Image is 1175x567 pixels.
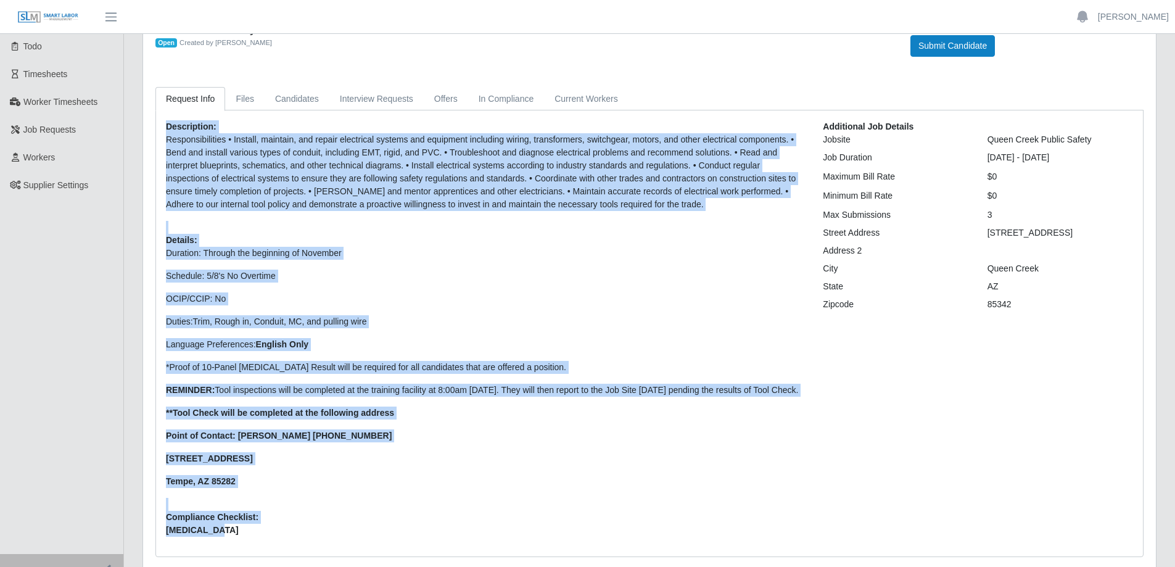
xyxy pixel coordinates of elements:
[166,270,804,283] p: Schedule: 5/8's No Overtime
[814,170,978,183] div: Maximum Bill Rate
[23,41,42,51] span: Todo
[166,431,392,441] strong: Point of Contact: [PERSON_NAME] [PHONE_NUMBER]
[544,87,628,111] a: Current Workers
[166,384,804,397] p: Tool inspections will be completed at the training facility at 8:00am [DATE]. They will then repo...
[166,361,804,374] p: *Proof of 10-Panel [MEDICAL_DATA] Result will be required for all candidates that are offered a p...
[166,385,215,395] strong: REMINDER:
[166,292,804,305] p: OCIP/CCIP: No
[978,262,1142,275] div: Queen Creek
[166,315,804,328] p: Duties:
[978,298,1142,311] div: 85342
[814,151,978,164] div: Job Duration
[166,338,804,351] p: Language Preferences:
[978,226,1142,239] div: [STREET_ADDRESS]
[166,476,236,486] strong: Tempe, AZ 85282
[823,122,913,131] b: Additional Job Details
[978,151,1142,164] div: [DATE] - [DATE]
[225,87,265,111] a: Files
[166,512,258,522] b: Compliance Checklist:
[166,524,804,537] span: [MEDICAL_DATA]
[814,226,978,239] div: Street Address
[23,97,97,107] span: Worker Timesheets
[814,280,978,293] div: State
[910,35,995,57] button: Submit Candidate
[814,298,978,311] div: Zipcode
[978,189,1142,202] div: $0
[978,209,1142,221] div: 3
[166,235,197,245] b: Details:
[166,408,394,418] strong: **Tool Check will be completed at the following address
[179,39,272,46] span: Created by [PERSON_NAME]
[155,38,177,48] span: Open
[814,189,978,202] div: Minimum Bill Rate
[329,87,424,111] a: Interview Requests
[978,133,1142,146] div: Queen Creek Public Safety
[814,209,978,221] div: Max Submissions
[23,180,89,190] span: Supplier Settings
[23,69,68,79] span: Timesheets
[155,87,225,111] a: Request Info
[265,87,329,111] a: Candidates
[814,262,978,275] div: City
[166,122,216,131] b: Description:
[1098,10,1169,23] a: [PERSON_NAME]
[166,247,804,260] p: Duration: Through the beginning of November
[166,133,804,211] p: Responsibilities • Install, maintain, and repair electrical systems and equipment including wirin...
[468,87,545,111] a: In Compliance
[256,339,309,349] strong: English Only
[193,317,367,326] span: Trim, Rough in, Conduit, MC, and pulling wire
[424,87,468,111] a: Offers
[978,170,1142,183] div: $0
[17,10,79,24] img: SLM Logo
[814,133,978,146] div: Jobsite
[166,453,253,463] strong: [STREET_ADDRESS]
[978,280,1142,293] div: AZ
[23,125,76,135] span: Job Requests
[814,244,978,257] div: Address 2
[23,152,56,162] span: Workers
